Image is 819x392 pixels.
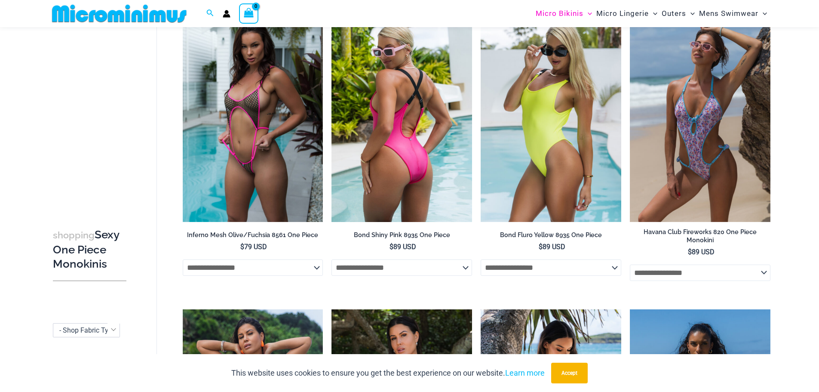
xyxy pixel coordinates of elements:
[688,248,715,256] bdi: 89 USD
[331,11,472,222] a: Bond Shiny Pink 8935 One Piece 09Bond Shiny Pink 8935 One Piece 08Bond Shiny Pink 8935 One Piece 08
[594,3,659,25] a: Micro LingerieMenu ToggleMenu Toggle
[539,243,543,251] span: $
[539,243,565,251] bdi: 89 USD
[481,231,621,239] h2: Bond Fluro Yellow 8935 One Piece
[481,11,621,222] a: Bond Fluro Yellow 8935 One Piece 01Bond Fluro Yellow 8935 One Piece 03Bond Fluro Yellow 8935 One ...
[699,3,758,25] span: Mens Swimwear
[240,243,267,251] bdi: 79 USD
[534,3,594,25] a: Micro BikinisMenu ToggleMenu Toggle
[758,3,767,25] span: Menu Toggle
[53,323,120,337] span: - Shop Fabric Type
[688,248,692,256] span: $
[390,243,416,251] bdi: 89 USD
[659,3,697,25] a: OutersMenu ToggleMenu Toggle
[53,230,95,241] span: shopping
[206,8,214,19] a: Search icon link
[481,11,621,222] img: Bond Fluro Yellow 8935 One Piece 01
[596,3,649,25] span: Micro Lingerie
[183,11,323,222] a: Inferno Mesh Olive Fuchsia 8561 One Piece 02Inferno Mesh Olive Fuchsia 8561 One Piece 07Inferno M...
[239,3,259,23] a: View Shopping Cart, empty
[583,3,592,25] span: Menu Toggle
[481,231,621,242] a: Bond Fluro Yellow 8935 One Piece
[183,11,323,222] img: Inferno Mesh Olive Fuchsia 8561 One Piece 02
[331,11,472,222] img: Bond Shiny Pink 8935 One Piece 08
[649,3,657,25] span: Menu Toggle
[53,228,126,272] h3: Sexy One Piece Monokinis
[505,368,545,377] a: Learn more
[536,3,583,25] span: Micro Bikinis
[331,231,472,242] a: Bond Shiny Pink 8935 One Piece
[49,4,190,23] img: MM SHOP LOGO FLAT
[331,231,472,239] h2: Bond Shiny Pink 8935 One Piece
[183,231,323,242] a: Inferno Mesh Olive/Fuchsia 8561 One Piece
[697,3,769,25] a: Mens SwimwearMenu ToggleMenu Toggle
[223,10,230,18] a: Account icon link
[630,228,770,244] h2: Havana Club Fireworks 820 One Piece Monokini
[630,11,770,222] img: Havana Club Fireworks 820 One Piece Monokini 01
[240,243,244,251] span: $
[662,3,686,25] span: Outers
[53,324,120,337] span: - Shop Fabric Type
[231,367,545,380] p: This website uses cookies to ensure you get the best experience on our website.
[532,1,771,26] nav: Site Navigation
[630,228,770,247] a: Havana Club Fireworks 820 One Piece Monokini
[53,29,130,201] iframe: TrustedSite Certified
[390,243,393,251] span: $
[686,3,695,25] span: Menu Toggle
[551,363,588,383] button: Accept
[183,231,323,239] h2: Inferno Mesh Olive/Fuchsia 8561 One Piece
[59,326,116,334] span: - Shop Fabric Type
[630,11,770,222] a: Havana Club Fireworks 820 One Piece Monokini 01Havana Club Fireworks 820 One Piece Monokini 02Hav...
